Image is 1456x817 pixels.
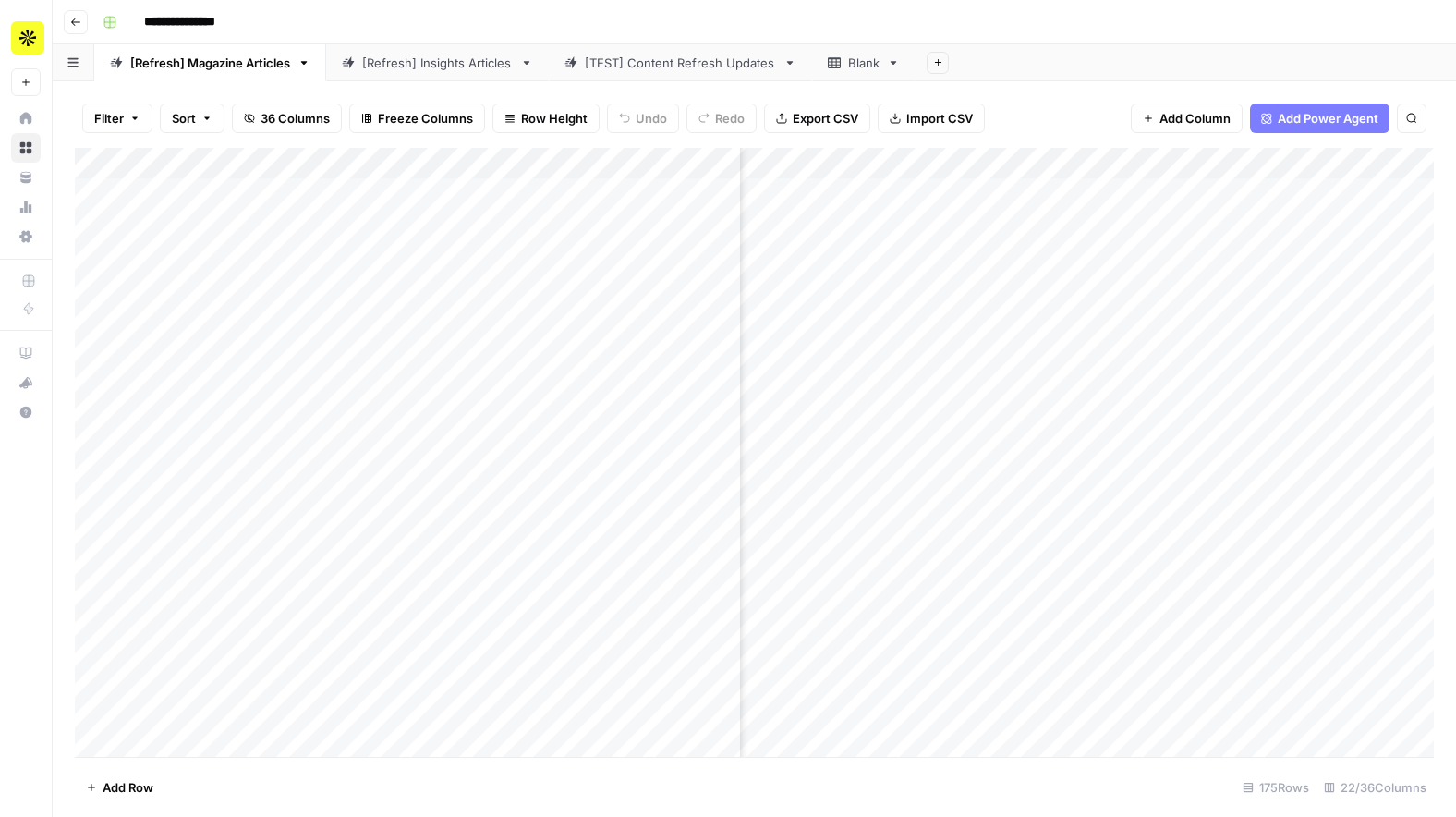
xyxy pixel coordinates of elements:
[130,54,290,72] div: [Refresh] Magazine Articles
[11,368,41,397] button: What's new?
[103,778,153,797] span: Add Row
[793,109,858,128] span: Export CSV
[11,21,44,55] img: Apollo Logo
[686,104,757,133] button: Redo
[1235,773,1316,802] div: 175 Rows
[12,369,40,396] div: What's new?
[549,44,812,81] a: [TEST] Content Refresh Updates
[94,109,124,128] span: Filter
[492,104,600,133] button: Row Height
[232,104,342,133] button: 36 Columns
[326,44,549,81] a: [Refresh] Insights Articles
[812,44,916,81] a: Blank
[1131,104,1243,133] button: Add Column
[172,109,196,128] span: Sort
[607,104,679,133] button: Undo
[362,54,513,72] div: [Refresh] Insights Articles
[94,44,326,81] a: [Refresh] Magazine Articles
[261,109,330,128] span: 36 Columns
[1278,109,1378,128] span: Add Power Agent
[75,773,164,802] button: Add Row
[585,54,776,72] div: [TEST] Content Refresh Updates
[11,338,41,368] a: AirOps Academy
[11,163,41,192] a: Your Data
[11,222,41,251] a: Settings
[11,15,41,61] button: Workspace: Apollo
[906,109,973,128] span: Import CSV
[636,109,667,128] span: Undo
[878,104,985,133] button: Import CSV
[715,109,745,128] span: Redo
[11,192,41,222] a: Usage
[378,109,473,128] span: Freeze Columns
[1250,104,1389,133] button: Add Power Agent
[349,104,485,133] button: Freeze Columns
[11,397,41,427] button: Help + Support
[848,54,880,72] div: Blank
[11,104,41,133] a: Home
[521,109,588,128] span: Row Height
[1159,109,1231,128] span: Add Column
[764,104,870,133] button: Export CSV
[160,104,224,133] button: Sort
[11,133,41,163] a: Browse
[82,104,152,133] button: Filter
[1316,773,1434,802] div: 22/36 Columns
